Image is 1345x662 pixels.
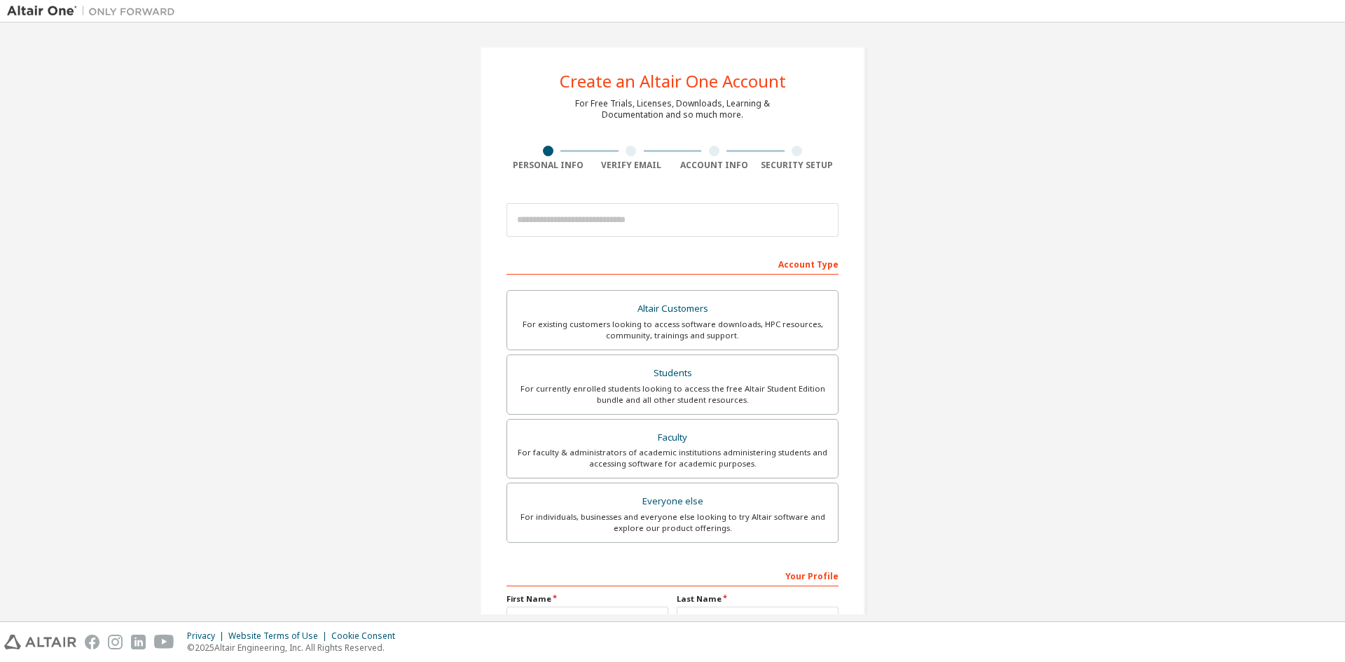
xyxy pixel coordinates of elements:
[85,635,99,649] img: facebook.svg
[7,4,182,18] img: Altair One
[590,160,673,171] div: Verify Email
[506,593,668,605] label: First Name
[506,160,590,171] div: Personal Info
[506,564,839,586] div: Your Profile
[516,492,829,511] div: Everyone else
[154,635,174,649] img: youtube.svg
[228,630,331,642] div: Website Terms of Use
[108,635,123,649] img: instagram.svg
[506,252,839,275] div: Account Type
[187,642,403,654] p: © 2025 Altair Engineering, Inc. All Rights Reserved.
[677,593,839,605] label: Last Name
[560,73,786,90] div: Create an Altair One Account
[331,630,403,642] div: Cookie Consent
[756,160,839,171] div: Security Setup
[187,630,228,642] div: Privacy
[672,160,756,171] div: Account Info
[575,98,770,120] div: For Free Trials, Licenses, Downloads, Learning & Documentation and so much more.
[516,319,829,341] div: For existing customers looking to access software downloads, HPC resources, community, trainings ...
[516,299,829,319] div: Altair Customers
[516,511,829,534] div: For individuals, businesses and everyone else looking to try Altair software and explore our prod...
[131,635,146,649] img: linkedin.svg
[516,447,829,469] div: For faculty & administrators of academic institutions administering students and accessing softwa...
[516,364,829,383] div: Students
[4,635,76,649] img: altair_logo.svg
[516,383,829,406] div: For currently enrolled students looking to access the free Altair Student Edition bundle and all ...
[516,428,829,448] div: Faculty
